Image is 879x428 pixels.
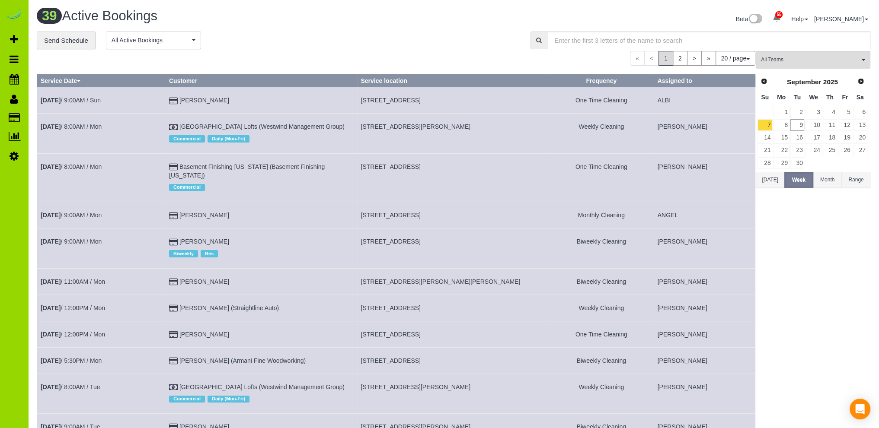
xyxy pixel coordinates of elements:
a: 19 [838,132,852,143]
b: [DATE] [41,331,61,338]
a: Help [791,16,808,22]
td: Schedule date [37,321,166,347]
a: 8 [773,119,789,131]
a: [DATE]/ 9:00AM / Mon [41,238,102,245]
td: Service location [357,202,549,228]
span: [STREET_ADDRESS] [361,212,420,219]
a: 13 [853,119,867,131]
td: Assigned to [654,87,755,114]
a: 22 [773,145,789,156]
span: Daily (Mon-Fri) [208,135,249,142]
th: Customer [165,75,357,87]
button: 20 / page [716,51,755,66]
span: [STREET_ADDRESS] [361,331,420,338]
td: Schedule date [37,114,166,153]
td: Service location [357,114,549,153]
a: [DATE]/ 5:30PM / Mon [41,357,102,364]
a: 7 [758,119,772,131]
td: Assigned to [654,374,755,413]
td: Customer [165,347,357,374]
nav: Pagination navigation [630,51,755,66]
td: Frequency [549,228,654,268]
span: [STREET_ADDRESS] [361,357,420,364]
img: New interface [748,14,762,25]
a: 3 [805,107,821,118]
td: Assigned to [654,321,755,347]
span: [STREET_ADDRESS] [361,163,420,170]
span: All Teams [761,56,860,63]
span: Friday [842,94,848,101]
a: 11 [823,119,837,131]
span: Commercial [169,135,205,142]
td: Schedule date [37,374,166,413]
b: [DATE] [41,384,61,390]
td: Customer [165,268,357,295]
td: Assigned to [654,114,755,153]
span: Prev [761,78,767,85]
span: [STREET_ADDRESS] [361,97,420,104]
i: Credit Card Payment [169,305,178,311]
td: Frequency [549,87,654,114]
td: Frequency [549,321,654,347]
td: Customer [165,374,357,413]
td: Service location [357,321,549,347]
span: [STREET_ADDRESS] [361,238,420,245]
td: Service location [357,295,549,321]
button: Month [813,172,842,188]
td: Assigned to [654,202,755,228]
a: [PERSON_NAME] [179,331,229,338]
a: 6 [853,107,867,118]
span: Sunday [761,94,769,101]
span: Commercial [169,396,205,403]
td: Frequency [549,153,654,202]
a: 5 [838,107,852,118]
span: September [787,78,821,86]
td: Frequency [549,202,654,228]
span: [STREET_ADDRESS] [361,304,420,311]
span: < [644,51,659,66]
td: Schedule date [37,153,166,202]
i: Check Payment [169,124,178,130]
a: 10 [805,119,821,131]
td: Customer [165,153,357,202]
a: 1 [773,107,789,118]
a: [DATE]/ 9:00AM / Sun [41,97,101,104]
img: Automaid Logo [5,9,22,21]
ol: All Teams [756,51,870,64]
a: Prev [758,76,770,88]
span: 2025 [823,78,838,86]
td: Customer [165,87,357,114]
td: Frequency [549,374,654,413]
button: Week [784,172,813,188]
a: [PERSON_NAME] (Straightline Auto) [179,304,279,311]
a: [DATE]/ 9:00AM / Mon [41,212,102,219]
td: Assigned to [654,228,755,268]
a: [PERSON_NAME] (Armani Fine Woodworking) [179,357,306,364]
a: [PERSON_NAME] [179,97,229,104]
a: [PERSON_NAME] [179,278,229,285]
a: 20 [853,132,867,143]
a: 2 [790,107,805,118]
a: 23 [790,145,805,156]
a: 25 [823,145,837,156]
td: Customer [165,114,357,153]
td: Customer [165,202,357,228]
a: 15 [773,132,789,143]
i: Credit Card Payment [169,213,178,219]
a: 4 [823,107,837,118]
i: Credit Card Payment [169,98,178,104]
button: [DATE] [756,172,784,188]
a: [DATE]/ 8:00AM / Mon [41,123,102,130]
a: [PERSON_NAME] [179,238,229,245]
span: 55 [775,11,783,18]
b: [DATE] [41,163,61,170]
span: Tuesday [794,94,801,101]
b: [DATE] [41,212,61,219]
td: Frequency [549,114,654,153]
td: Customer [165,228,357,268]
span: Saturday [857,94,864,101]
a: 29 [773,157,789,169]
b: [DATE] [41,123,61,130]
a: 14 [758,132,772,143]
